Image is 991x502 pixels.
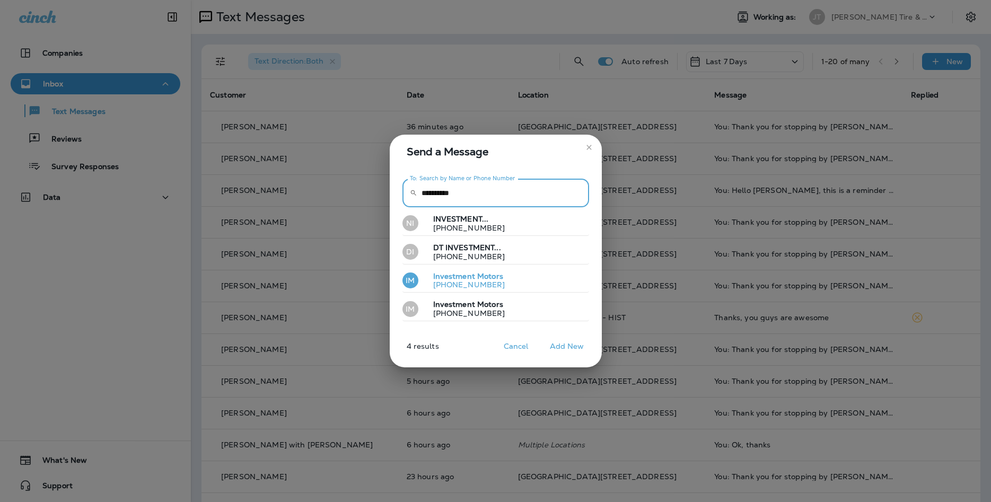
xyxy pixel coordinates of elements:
[477,271,503,281] span: Motors
[402,301,418,317] div: IM
[402,215,418,231] div: NI
[425,224,505,232] p: [PHONE_NUMBER]
[433,243,443,252] span: DT
[433,300,475,309] span: Investment
[425,280,505,289] p: [PHONE_NUMBER]
[445,243,501,252] span: INVESTMENT...
[545,338,590,355] button: Add New
[433,214,489,224] span: INVESTMENT...
[496,338,536,355] button: Cancel
[410,174,515,182] label: To: Search by Name or Phone Number
[402,212,589,236] button: NI INVESTMENT...[PHONE_NUMBER]
[402,269,589,293] button: IMInvestment Motors[PHONE_NUMBER]
[402,244,418,260] div: DI
[402,297,589,321] button: IMInvestment Motors[PHONE_NUMBER]
[407,143,589,160] span: Send a Message
[581,139,598,156] button: close
[402,272,418,288] div: IM
[425,252,505,261] p: [PHONE_NUMBER]
[385,342,439,359] p: 4 results
[402,240,589,265] button: DIDT INVESTMENT...[PHONE_NUMBER]
[477,300,503,309] span: Motors
[425,309,505,318] p: [PHONE_NUMBER]
[433,271,475,281] span: Investment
